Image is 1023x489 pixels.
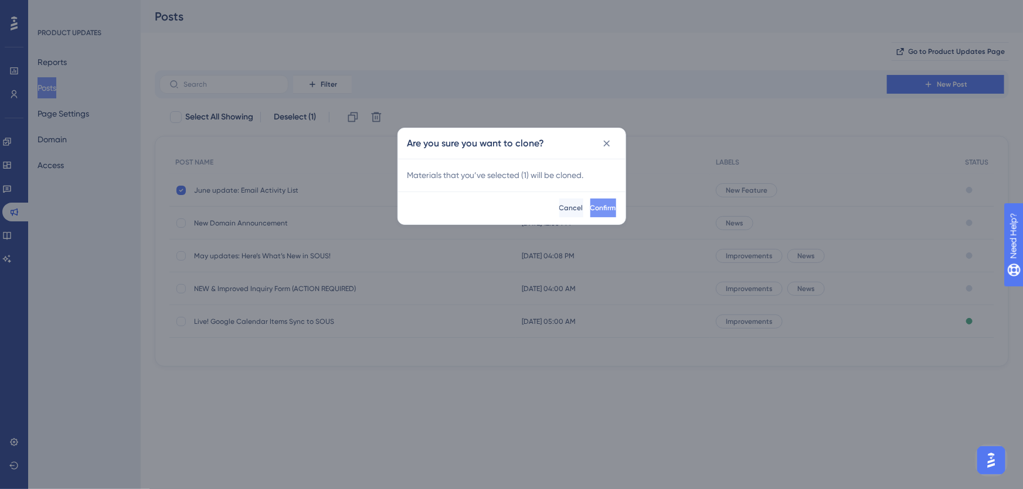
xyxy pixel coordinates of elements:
iframe: UserGuiding AI Assistant Launcher [974,443,1009,478]
span: Cancel [559,203,583,213]
span: Need Help? [28,3,73,17]
span: Confirm [590,203,616,213]
h2: Are you sure you want to clone? [407,136,545,151]
span: Materials that you’ve selected ( 1 ) will be cloned. [407,168,616,182]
